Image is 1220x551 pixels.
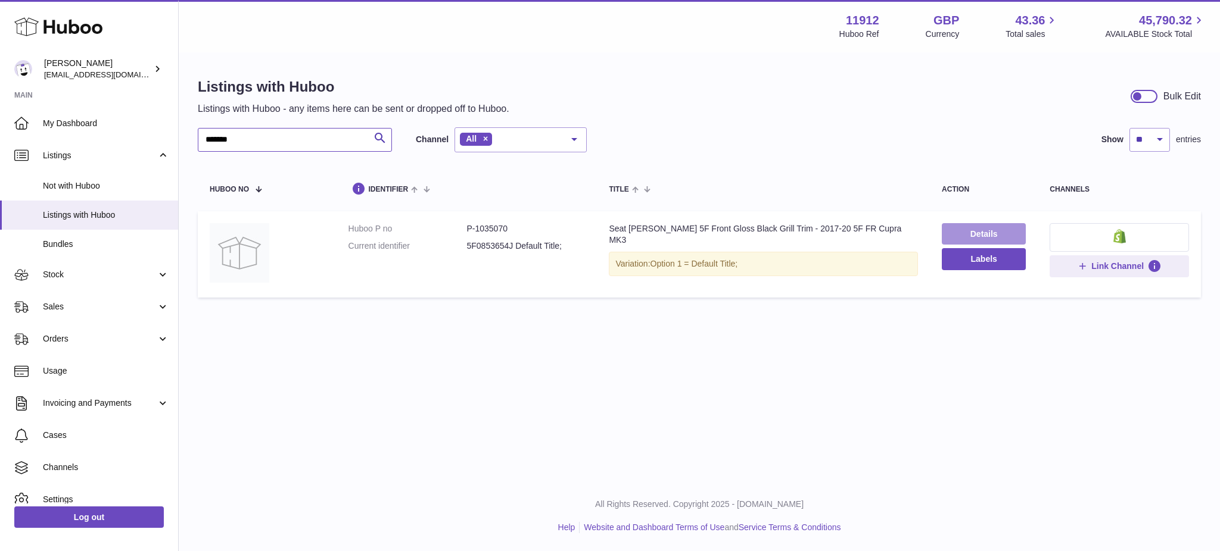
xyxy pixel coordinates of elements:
[942,186,1026,193] div: action
[369,186,409,193] span: identifier
[1101,134,1123,145] label: Show
[348,223,467,234] dt: Huboo P no
[1105,12,1206,40] a: 45,790.32 AVAILABLE Stock Total
[1006,29,1059,40] span: Total sales
[43,365,169,377] span: Usage
[466,134,477,143] span: All
[609,223,918,246] div: Seat [PERSON_NAME] 5F Front Gloss Black Grill Trim - 2017-20 5F FR Cupra MK3
[839,29,879,40] div: Huboo Ref
[1050,255,1189,277] button: Link Channel
[43,150,157,161] span: Listings
[43,397,157,409] span: Invoicing and Payments
[43,462,169,473] span: Channels
[942,223,1026,245] a: Details
[210,223,269,283] img: Seat Leon 5F Front Gloss Black Grill Trim - 2017-20 5F FR Cupra MK3
[1091,261,1144,271] span: Link Channel
[1105,29,1206,40] span: AVAILABLE Stock Total
[609,186,628,193] span: title
[933,12,959,29] strong: GBP
[466,223,585,234] dd: P-1035070
[846,12,879,29] strong: 11912
[198,102,509,115] p: Listings with Huboo - any items here can be sent or dropped off to Huboo.
[43,301,157,312] span: Sales
[466,240,585,252] dd: 5F0853654J Default Title;
[44,70,175,79] span: [EMAIL_ADDRESS][DOMAIN_NAME]
[926,29,960,40] div: Currency
[210,186,249,193] span: Huboo no
[348,240,467,252] dt: Current identifier
[43,118,169,129] span: My Dashboard
[1176,134,1201,145] span: entries
[188,499,1210,510] p: All Rights Reserved. Copyright 2025 - [DOMAIN_NAME]
[1050,186,1189,193] div: channels
[43,494,169,505] span: Settings
[416,134,449,145] label: Channel
[1139,12,1192,29] span: 45,790.32
[43,430,169,441] span: Cases
[43,269,157,280] span: Stock
[1113,229,1126,243] img: shopify-small.png
[44,58,151,80] div: [PERSON_NAME]
[1015,12,1045,29] span: 43.36
[43,333,157,345] span: Orders
[14,60,32,78] img: internalAdmin-11912@internal.huboo.com
[942,248,1026,270] button: Labels
[14,506,164,528] a: Log out
[739,522,841,532] a: Service Terms & Conditions
[584,522,724,532] a: Website and Dashboard Terms of Use
[43,239,169,250] span: Bundles
[609,252,918,276] div: Variation:
[651,259,738,268] span: Option 1 = Default Title;
[558,522,575,532] a: Help
[198,77,509,96] h1: Listings with Huboo
[43,180,169,192] span: Not with Huboo
[1163,90,1201,103] div: Bulk Edit
[43,209,169,221] span: Listings with Huboo
[1006,12,1059,40] a: 43.36 Total sales
[580,522,841,533] li: and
